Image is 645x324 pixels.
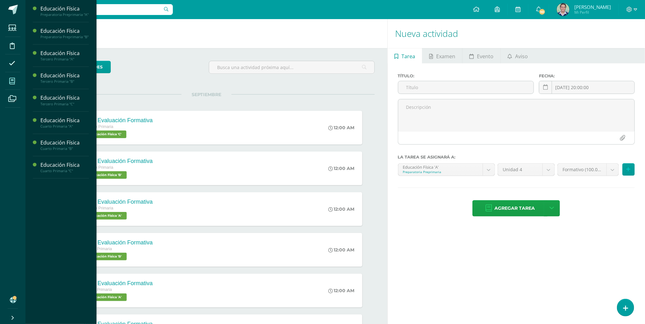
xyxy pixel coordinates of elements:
span: Educación Física 'C' [84,130,126,138]
span: Educación Física 'A' [84,293,127,301]
a: Educación FísicaCuarto Primaria "A" [40,117,89,129]
div: Tercero Primaria "C" [40,102,89,106]
div: Educación Física [40,72,89,79]
input: Busca una actividad próxima aquí... [209,61,374,74]
a: Examen [422,48,462,63]
div: Preparatoria Preprimaria [403,170,478,174]
a: Educación FísicaCuarto Primaria "C" [40,161,89,173]
span: Tercero Primaria [84,206,113,210]
span: Examen [436,49,455,64]
span: Educación Física 'B' [84,171,127,179]
h1: Actividades [33,19,380,48]
div: 12:00 AM [329,166,355,171]
a: Tarea [388,48,422,63]
span: Formativo (100.0%) [563,164,602,176]
span: Mi Perfil [574,10,611,15]
div: 12:00 AM [329,206,355,212]
div: Educación Física [40,50,89,57]
div: Tercero Primaria "A" [40,57,89,61]
div: PMA Evaluación Formativa [84,199,152,205]
input: Busca un usuario... [30,4,173,15]
span: Educación Física 'A' [84,212,127,220]
div: Preparatoria Preprimaria "A" [40,12,89,17]
input: Título [398,81,534,94]
span: [PERSON_NAME] [574,4,611,10]
div: Preparatoria Preprimaria "B" [40,35,89,39]
a: Unidad 4 [498,164,555,176]
div: PMA Evaluación Formativa [84,158,152,165]
span: Tercero Primaria [84,165,113,170]
a: Educación FísicaPreparatoria Preprimaria "A" [40,5,89,17]
label: Título: [398,74,534,78]
a: Educación FísicaTercero Primaria "B" [40,72,89,84]
span: SEPTIEMBRE [181,92,231,97]
a: Aviso [501,48,535,63]
span: Agregar tarea [494,201,535,216]
span: Cuarto Primaria [84,287,112,292]
div: Educación Física [40,139,89,146]
a: Educación FísicaCuarto Primaria "B" [40,139,89,151]
img: 707b257b70002fbcf94b7b0c242b3eca.png [557,3,570,16]
div: Cuarto Primaria "B" [40,146,89,151]
span: Aviso [515,49,528,64]
div: Educación Física [40,117,89,124]
a: Evento [463,48,500,63]
a: Educación FísicaTercero Primaria "C" [40,94,89,106]
label: La tarea se asignará a: [398,155,635,159]
span: Tarea [401,49,415,64]
div: PMA Evaluación Formativa [84,239,152,246]
a: Educación FísicaTercero Primaria "A" [40,50,89,61]
input: Fecha de entrega [539,81,634,94]
span: 161 [539,8,546,15]
div: Cuarto Primaria "A" [40,124,89,129]
div: Educación Física [40,27,89,35]
label: Fecha: [539,74,635,78]
div: 12:00 AM [329,288,355,293]
span: Tercero Primaria [84,124,113,129]
span: Educación Física 'B' [84,253,127,260]
a: Educación Física 'A'Preparatoria Preprimaria [398,164,495,176]
div: 12:00 AM [329,125,355,130]
div: Educación Física [40,161,89,169]
span: Unidad 4 [503,164,538,176]
a: Educación FísicaPreparatoria Preprimaria "B" [40,27,89,39]
div: 12:00 AM [329,247,355,253]
h1: Nueva actividad [395,19,638,48]
div: Educación Física [40,94,89,102]
span: Evento [477,49,493,64]
div: PMA Evaluación Formativa [84,280,152,287]
div: Educación Física [40,5,89,12]
div: PMA Evaluación Formativa [84,117,152,124]
span: Cuarto Primaria [84,247,112,251]
div: Cuarto Primaria "C" [40,169,89,173]
div: Tercero Primaria "B" [40,79,89,84]
div: Educación Física 'A' [403,164,478,170]
a: Formativo (100.0%) [558,164,619,176]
